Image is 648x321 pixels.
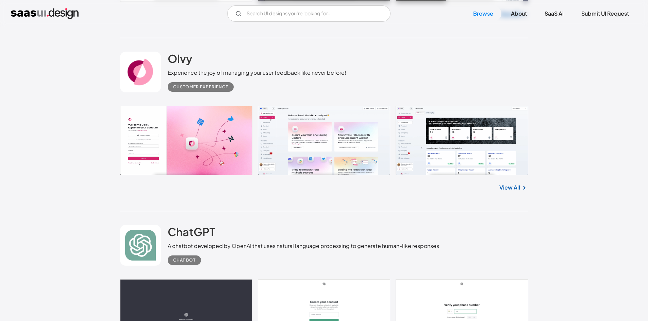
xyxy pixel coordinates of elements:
[465,6,501,21] a: Browse
[503,6,535,21] a: About
[11,8,79,19] a: home
[168,242,439,250] div: A chatbot developed by OpenAI that uses natural language processing to generate human-like responses
[168,225,215,242] a: ChatGPT
[573,6,637,21] a: Submit UI Request
[168,52,192,69] a: Olvy
[173,83,228,91] div: Customer Experience
[168,225,215,238] h2: ChatGPT
[227,5,391,22] input: Search UI designs you're looking for...
[168,69,346,77] div: Experience the joy of managing your user feedback like never before!
[168,52,192,65] h2: Olvy
[499,183,520,192] a: View All
[173,256,196,264] div: Chat Bot
[227,5,391,22] form: Email Form
[536,6,572,21] a: SaaS Ai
